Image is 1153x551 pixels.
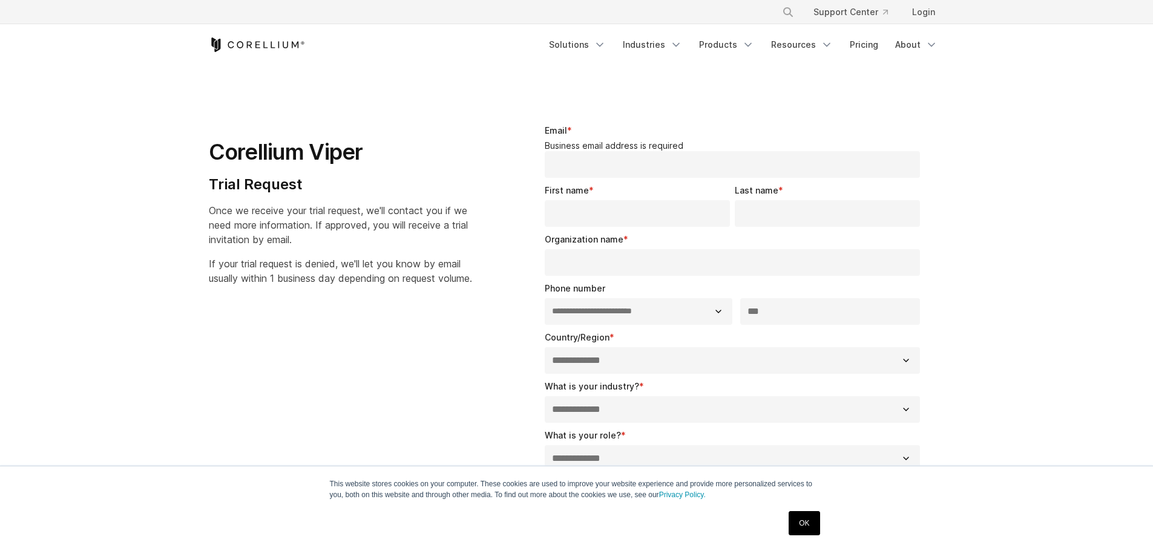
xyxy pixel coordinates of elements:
span: Country/Region [545,332,609,342]
h1: Corellium Viper [209,139,472,166]
a: Login [902,1,945,23]
span: Email [545,125,567,135]
div: Navigation Menu [542,34,945,56]
a: OK [789,511,820,535]
a: Support Center [804,1,898,23]
span: Last name [735,185,778,195]
a: Products [692,34,761,56]
button: Search [777,1,799,23]
a: Pricing [843,34,885,56]
a: Privacy Policy. [659,491,706,499]
a: Corellium Home [209,37,305,52]
h4: Trial Request [209,175,472,194]
a: Industries [616,34,689,56]
span: First name [545,185,589,195]
div: Navigation Menu [767,1,945,23]
span: Phone number [545,283,605,293]
a: Resources [764,34,840,56]
span: What is your role? [545,430,621,440]
p: This website stores cookies on your computer. These cookies are used to improve your website expe... [330,478,824,500]
span: If your trial request is denied, we'll let you know by email usually within 1 business day depend... [209,258,472,284]
span: Organization name [545,234,623,244]
a: Solutions [542,34,613,56]
a: About [888,34,945,56]
span: Once we receive your trial request, we'll contact you if we need more information. If approved, y... [209,204,468,246]
legend: Business email address is required [545,140,925,151]
span: What is your industry? [545,381,639,391]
